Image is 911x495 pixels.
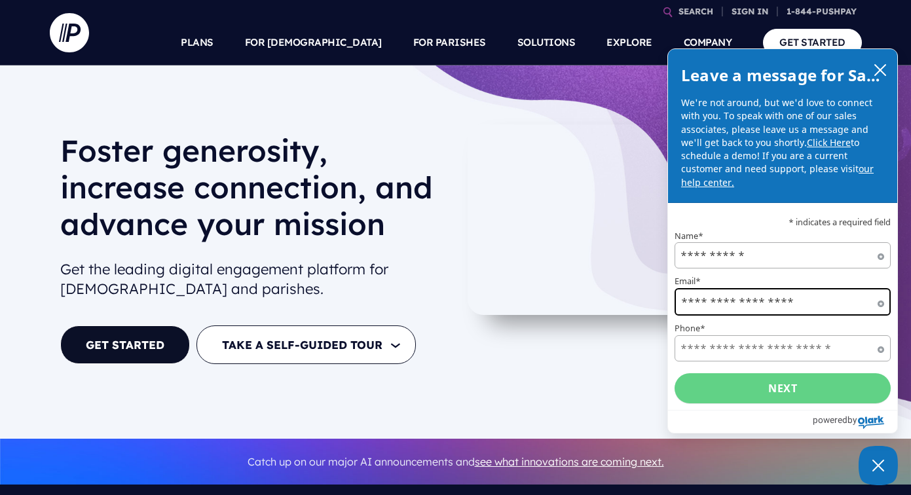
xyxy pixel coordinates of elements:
[60,325,190,364] a: GET STARTED
[675,288,891,316] input: Email
[60,447,851,477] p: Catch up on our major AI announcements and
[60,132,445,253] h1: Foster generosity, increase connection, and advance your mission
[813,411,897,433] a: Powered by Olark
[675,232,891,240] label: Name*
[681,162,874,188] a: our help center.
[196,325,416,364] button: TAKE A SELF-GUIDED TOUR
[60,254,445,305] h2: Get the leading digital engagement platform for [DEMOGRAPHIC_DATA] and parishes.
[807,136,851,149] a: Click Here
[878,253,884,260] span: Required field
[681,62,884,88] h2: Leave a message for Sales!
[667,48,898,433] div: olark chatbox
[684,20,732,65] a: COMPANY
[413,20,486,65] a: FOR PARISHES
[181,20,214,65] a: PLANS
[675,324,891,333] label: Phone*
[763,29,862,56] a: GET STARTED
[606,20,652,65] a: EXPLORE
[878,301,884,307] span: Required field
[675,242,891,268] input: Name
[681,96,884,189] p: We're not around, but we'd love to connect with you. To speak with one of our sales associates, p...
[675,335,891,361] input: Phone
[475,455,664,468] a: see what innovations are coming next.
[859,446,898,485] button: Close Chatbox
[675,277,891,285] label: Email*
[878,346,884,353] span: Required field
[675,373,891,403] button: Next
[245,20,382,65] a: FOR [DEMOGRAPHIC_DATA]
[813,411,847,428] span: powered
[847,411,857,428] span: by
[517,20,576,65] a: SOLUTIONS
[675,218,891,227] p: * indicates a required field
[870,60,891,79] button: close chatbox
